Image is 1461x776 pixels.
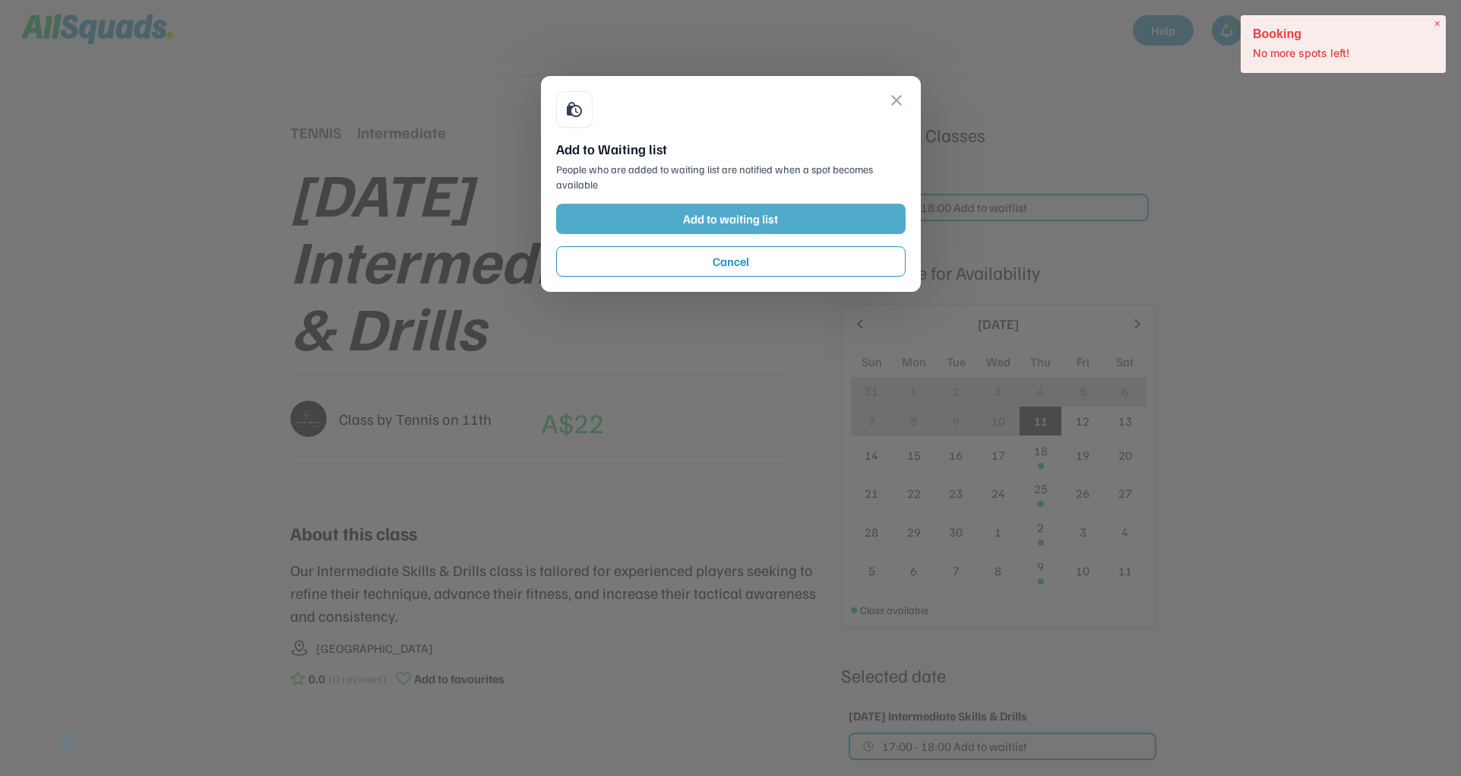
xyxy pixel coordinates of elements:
[887,91,906,109] button: close
[556,246,906,277] button: Cancel
[1253,46,1434,61] p: No more spots left!
[556,204,906,234] button: Add to waiting list
[1434,17,1440,30] span: ×
[556,162,906,192] div: People who are added to waiting list are notified when a spot becomes available
[565,100,583,119] button: lock_clock
[1253,27,1434,40] h2: Booking
[556,140,906,159] div: Add to Waiting list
